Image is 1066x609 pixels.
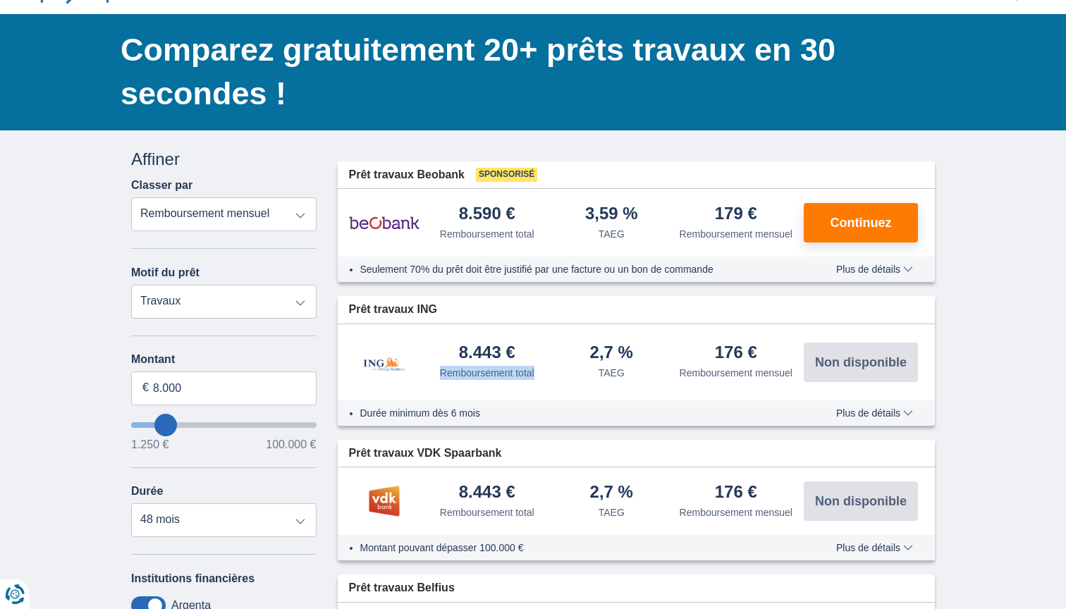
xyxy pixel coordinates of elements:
div: Remboursement total [440,366,534,380]
label: Motif du prêt [131,266,200,279]
span: Plus de détails [836,543,913,553]
button: Non disponible [804,343,918,382]
div: TAEG [599,366,625,380]
h1: Comparez gratuitement 20+ prêts travaux en 30 secondes ! [121,28,935,116]
button: Non disponible [804,481,918,521]
span: Prêt travaux VDK Spaarbank [349,445,502,462]
label: Classer par [131,179,192,192]
div: Remboursement total [440,227,534,241]
input: wantToBorrow [131,422,317,428]
span: Prêt travaux Beobank [349,167,465,183]
div: TAEG [599,227,625,241]
span: € [142,380,149,396]
button: Plus de détails [826,264,924,275]
span: Prêt travaux ING [349,302,437,318]
img: pret personnel Beobank [349,205,419,240]
li: Montant pouvant dépasser 100.000 € [360,541,795,555]
button: Plus de détails [826,542,924,553]
div: 3,59 % [585,205,638,224]
div: 8.443 € [459,344,515,363]
div: Remboursement mensuel [680,505,792,519]
span: 100.000 € [266,439,316,450]
div: 179 € [715,205,757,224]
li: Durée minimum dès 6 mois [360,406,795,420]
div: TAEG [599,505,625,519]
div: Affiner [131,147,317,171]
img: pret personnel VDK bank [349,484,419,519]
div: 2,7 % [590,344,633,363]
button: Continuez [804,203,918,242]
div: 176 € [715,484,757,503]
label: Durée [131,485,163,498]
div: Remboursement mensuel [680,227,792,241]
div: 176 € [715,344,757,363]
div: Remboursement mensuel [680,366,792,380]
label: Montant [131,353,317,366]
img: pret personnel ING [349,338,419,386]
button: Plus de détails [826,407,924,419]
li: Seulement 70% du prêt doit être justifié par une facture ou un bon de commande [360,262,795,276]
span: Sponsorisé [476,168,537,182]
div: 8.443 € [459,484,515,503]
span: Non disponible [815,495,907,508]
span: Prêt travaux Belfius [349,580,455,596]
span: Plus de détails [836,408,913,418]
span: Continuez [831,216,892,229]
div: Remboursement total [440,505,534,519]
label: Institutions financières [131,572,255,585]
span: Non disponible [815,356,907,369]
span: Plus de détails [836,264,913,274]
div: 8.590 € [459,205,515,224]
div: 2,7 % [590,484,633,503]
span: 1.250 € [131,439,169,450]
